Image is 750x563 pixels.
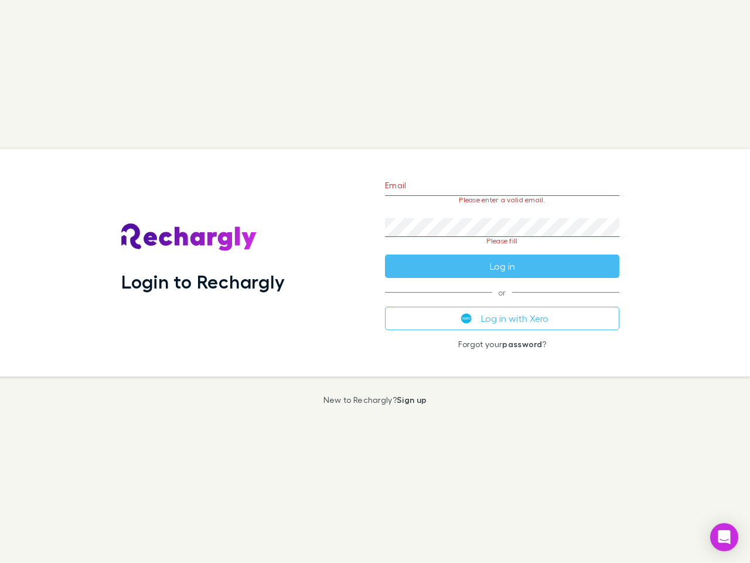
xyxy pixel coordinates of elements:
img: Rechargly's Logo [121,223,257,252]
div: Open Intercom Messenger [710,523,738,551]
span: or [385,292,619,293]
p: Please fill [385,237,619,245]
button: Log in [385,255,619,278]
a: password [502,339,542,349]
img: Xero's logo [461,313,472,324]
a: Sign up [397,395,427,405]
button: Log in with Xero [385,307,619,330]
p: Please enter a valid email. [385,196,619,204]
p: Forgot your ? [385,340,619,349]
h1: Login to Rechargly [121,270,285,293]
p: New to Rechargly? [323,395,427,405]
